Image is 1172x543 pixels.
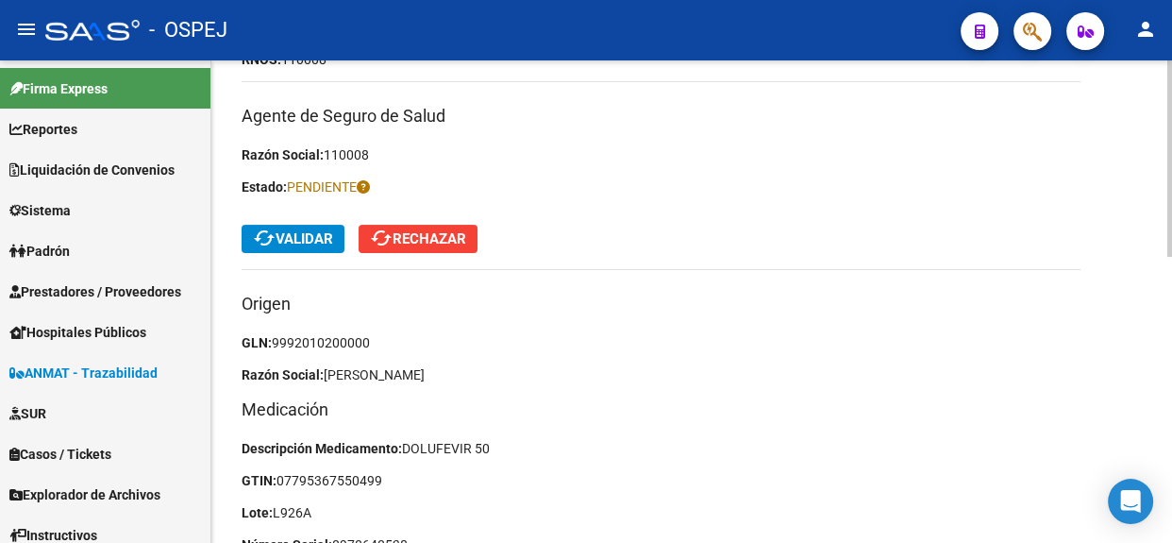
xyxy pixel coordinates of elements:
[242,225,344,253] button: Validar
[9,403,46,424] span: SUR
[9,322,146,343] span: Hospitales Públicos
[359,225,477,253] button: Rechazar
[1134,18,1157,41] mat-icon: person
[253,227,276,249] mat-icon: cached
[272,335,370,350] span: 9992010200000
[9,160,175,180] span: Liquidación de Convenios
[276,473,382,488] span: 07795367550499
[253,230,333,247] span: Validar
[9,444,111,465] span: Casos / Tickets
[324,367,425,382] span: [PERSON_NAME]
[402,441,490,456] span: DOLUFEVIR 50
[1108,479,1153,524] div: Open Intercom Messenger
[242,291,1080,317] h3: Origen
[242,177,1080,197] p: Estado:
[242,438,1080,459] p: Descripción Medicamento:
[149,9,227,51] span: - OSPEJ
[9,119,77,140] span: Reportes
[242,470,1080,491] p: GTIN:
[9,200,71,221] span: Sistema
[9,78,108,99] span: Firma Express
[9,281,181,302] span: Prestadores / Proveedores
[287,179,370,195] span: PENDIENTE
[324,147,369,162] span: 110008
[9,484,160,505] span: Explorador de Archivos
[242,144,1080,165] p: Razón Social:
[273,505,311,520] span: L926A
[370,230,466,247] span: Rechazar
[242,103,1080,129] h3: Agente de Seguro de Salud
[9,363,158,383] span: ANMAT - Trazabilidad
[242,397,1080,423] h3: Medicación
[370,227,393,249] mat-icon: cached
[242,365,1080,385] p: Razón Social:
[15,18,38,41] mat-icon: menu
[242,502,1080,523] p: Lote:
[9,241,70,262] span: Padrón
[242,332,1080,353] p: GLN:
